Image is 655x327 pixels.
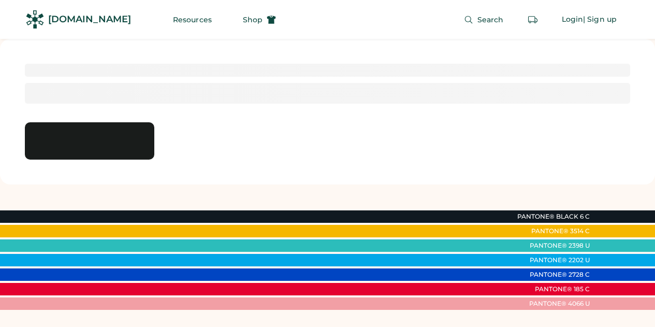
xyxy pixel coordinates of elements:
span: Search [477,16,504,23]
button: Retrieve an order [522,9,543,30]
span: Shop [243,16,263,23]
button: Shop [230,9,288,30]
button: Resources [161,9,224,30]
button: Search [452,9,516,30]
div: [DOMAIN_NAME] [48,13,131,26]
div: | Sign up [583,15,617,25]
img: Rendered Logo - Screens [26,10,44,29]
div: Login [562,15,584,25]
